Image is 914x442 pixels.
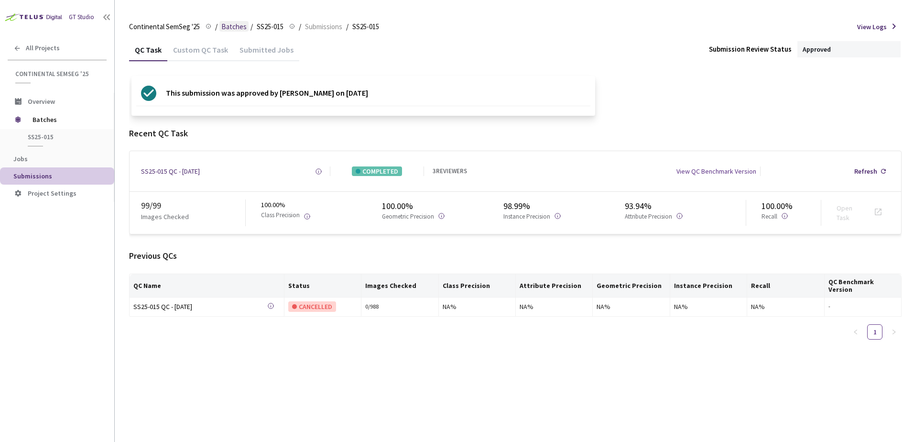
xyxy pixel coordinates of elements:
[365,302,434,311] div: 0 / 988
[130,274,284,298] th: QC Name
[13,155,28,163] span: Jobs
[361,274,438,298] th: Images Checked
[250,21,253,33] li: /
[69,13,94,22] div: GT Studio
[597,301,665,312] div: NA%
[625,212,672,221] p: Attribute Precision
[288,301,336,312] div: CANCELLED
[129,250,902,262] div: Previous QCs
[33,110,98,129] span: Batches
[868,325,882,339] a: 1
[221,21,247,33] span: Batches
[886,324,902,340] button: right
[382,200,503,212] div: 100.00%
[503,212,550,221] p: Instance Precision
[26,44,60,52] span: All Projects
[28,133,98,141] span: SS25-015
[439,274,516,298] th: Class Precision
[762,212,777,221] p: Recall
[674,301,743,312] div: NA%
[837,204,852,222] a: Open Task
[299,21,301,33] li: /
[215,21,218,33] li: /
[133,301,267,312] div: SS25-015 QC - [DATE]
[443,301,511,312] div: NA%
[141,212,189,221] p: Images Checked
[129,21,200,33] span: Continental SemSeg '25
[129,127,902,140] div: Recent QC Task
[751,301,820,312] div: NA%
[891,329,897,335] span: right
[886,324,902,340] li: Next Page
[234,45,299,61] div: Submitted Jobs
[382,212,434,221] p: Geometric Precision
[825,274,902,298] th: QC Benchmark Version
[261,211,300,221] p: Class Precision
[676,166,756,176] div: View QC Benchmark Version
[828,302,897,311] div: -
[346,21,348,33] li: /
[433,167,467,176] div: 3 REVIEWERS
[853,329,859,335] span: left
[284,274,361,298] th: Status
[503,200,625,212] div: 98.99%
[167,45,234,61] div: Custom QC Task
[219,21,249,32] a: Batches
[129,45,167,61] div: QC Task
[857,22,887,32] span: View Logs
[303,21,344,32] a: Submissions
[166,86,368,101] p: This submission was approved by [PERSON_NAME] on [DATE]
[305,21,342,33] span: Submissions
[625,200,746,212] div: 93.94%
[28,97,55,106] span: Overview
[352,21,379,33] span: SS25-015
[516,274,593,298] th: Attribute Precision
[520,301,588,312] div: NA%
[257,21,283,33] span: SS25-015
[15,70,101,78] span: Continental SemSeg '25
[352,166,402,176] div: COMPLETED
[13,172,52,180] span: Submissions
[670,274,747,298] th: Instance Precision
[261,200,382,226] div: 100.00%
[141,166,200,176] a: SS25-015 QC - [DATE]
[848,324,863,340] button: left
[854,166,877,176] div: Refresh
[593,274,670,298] th: Geometric Precision
[848,324,863,340] li: Previous Page
[709,44,792,54] div: Submission Review Status
[28,189,76,198] span: Project Settings
[747,274,824,298] th: Recall
[141,199,245,212] div: 99 / 99
[762,200,821,212] div: 100.00%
